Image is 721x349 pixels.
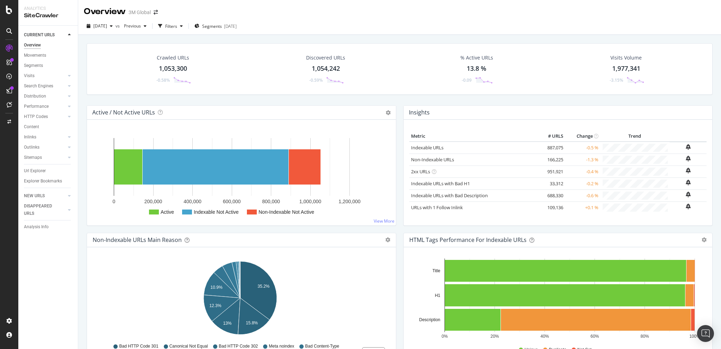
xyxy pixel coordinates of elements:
[93,131,387,220] svg: A chart.
[84,20,116,32] button: [DATE]
[386,110,391,115] i: Options
[467,64,486,73] div: 13.8 %
[540,334,549,339] text: 40%
[537,154,565,166] td: 166,225
[24,31,55,39] div: CURRENT URLS
[121,20,149,32] button: Previous
[702,237,707,242] div: gear
[462,77,472,83] div: -0.09
[24,62,43,69] div: Segments
[24,167,73,175] a: Url Explorer
[24,223,73,231] a: Analysis Info
[224,23,237,29] div: [DATE]
[411,204,463,211] a: URLs with 1 Follow Inlink
[24,123,39,131] div: Content
[93,258,387,340] div: A chart.
[686,192,691,197] div: bell-plus
[411,192,488,199] a: Indexable URLs with Bad Description
[590,334,599,339] text: 60%
[565,166,600,177] td: -0.4 %
[24,93,46,100] div: Distribution
[537,166,565,177] td: 951,921
[600,131,670,142] th: Trend
[24,123,73,131] a: Content
[129,9,151,16] div: 3M Global
[537,201,565,213] td: 109,136
[537,142,565,154] td: 887,075
[312,64,340,73] div: 1,054,242
[640,334,649,339] text: 80%
[24,72,35,80] div: Visits
[409,258,704,340] svg: A chart.
[697,325,714,342] div: Open Intercom Messenger
[24,192,66,200] a: NEW URLS
[116,23,121,29] span: vs
[306,54,345,61] div: Discovered URLs
[24,177,62,185] div: Explorer Bookmarks
[192,20,240,32] button: Segments[DATE]
[157,54,189,61] div: Crawled URLs
[211,285,223,290] text: 10.9%
[565,189,600,201] td: -0.6 %
[409,108,430,117] h4: Insights
[686,204,691,209] div: bell-plus
[24,223,49,231] div: Analysis Info
[24,154,66,161] a: Sitemaps
[262,199,280,204] text: 800,000
[93,23,107,29] span: 2025 Aug. 10th
[686,144,691,150] div: bell-plus
[24,52,46,59] div: Movements
[411,168,430,175] a: 2xx URLs
[24,192,45,200] div: NEW URLS
[155,20,186,32] button: Filters
[194,209,239,215] text: Indexable Not Active
[24,133,66,141] a: Inlinks
[24,31,66,39] a: CURRENT URLS
[409,236,527,243] div: HTML Tags Performance for Indexable URLs
[24,12,72,20] div: SiteCrawler
[537,189,565,201] td: 688,330
[24,103,49,110] div: Performance
[374,218,394,224] a: View More
[441,334,448,339] text: 0%
[24,113,48,120] div: HTTP Codes
[24,62,73,69] a: Segments
[24,52,73,59] a: Movements
[24,103,66,110] a: Performance
[121,23,141,29] span: Previous
[24,42,41,49] div: Overview
[411,144,443,151] a: Indexable URLs
[93,236,182,243] div: Non-Indexable URLs Main Reason
[246,320,258,325] text: 15.8%
[24,177,73,185] a: Explorer Bookmarks
[490,334,499,339] text: 20%
[686,156,691,161] div: bell-plus
[92,108,155,117] h4: Active / Not Active URLs
[161,209,174,215] text: Active
[159,64,187,73] div: 1,053,300
[686,180,691,185] div: bell-plus
[24,42,73,49] a: Overview
[612,64,640,73] div: 1,977,341
[223,321,231,326] text: 13%
[144,199,162,204] text: 200,000
[309,77,323,83] div: -0.59%
[24,154,42,161] div: Sitemaps
[257,284,269,289] text: 35.2%
[24,72,66,80] a: Visits
[24,144,66,151] a: Outlinks
[24,144,39,151] div: Outlinks
[24,133,36,141] div: Inlinks
[565,131,600,142] th: Change
[209,303,221,308] text: 12.3%
[223,199,241,204] text: 600,000
[24,113,66,120] a: HTTP Codes
[409,131,537,142] th: Metric
[689,334,700,339] text: 100%
[385,237,390,242] div: gear
[419,317,440,322] text: Description
[610,77,623,83] div: -3.15%
[165,23,177,29] div: Filters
